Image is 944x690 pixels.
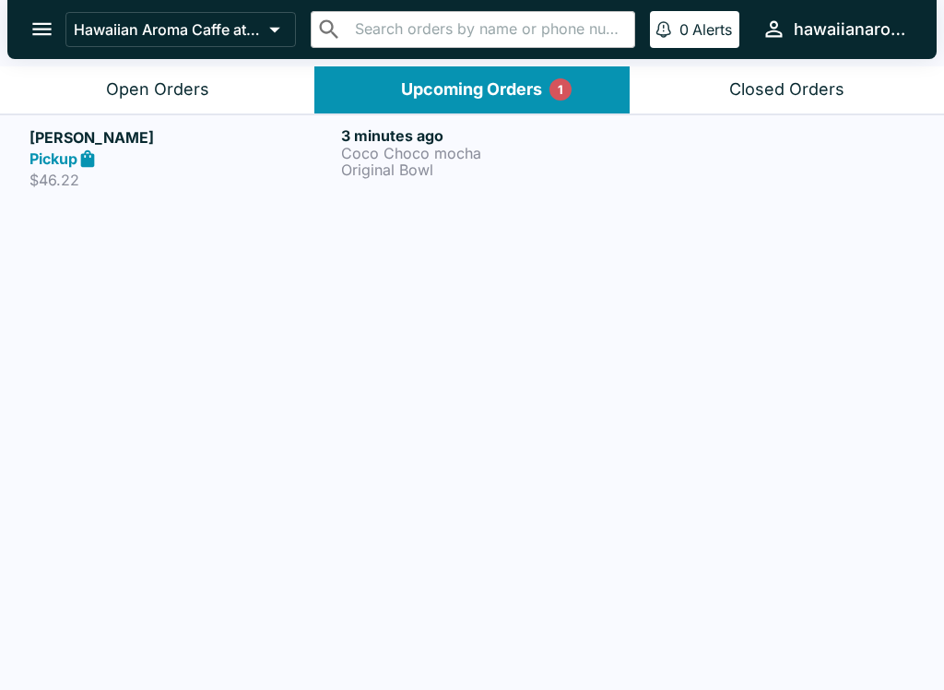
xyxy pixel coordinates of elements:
[679,20,689,39] p: 0
[29,126,334,149] h5: [PERSON_NAME]
[341,161,645,178] p: Original Bowl
[106,79,209,101] div: Open Orders
[754,9,914,49] button: hawaiianaromacaffeilikai
[692,20,732,39] p: Alerts
[794,18,907,41] div: hawaiianaromacaffeilikai
[401,79,542,101] div: Upcoming Orders
[558,80,563,99] p: 1
[341,126,645,145] h6: 3 minutes ago
[74,20,262,39] p: Hawaiian Aroma Caffe at The [GEOGRAPHIC_DATA]
[65,12,296,47] button: Hawaiian Aroma Caffe at The [GEOGRAPHIC_DATA]
[29,149,77,168] strong: Pickup
[729,79,844,101] div: Closed Orders
[29,171,334,189] p: $46.22
[18,6,65,53] button: open drawer
[341,145,645,161] p: Coco Choco mocha
[349,17,627,42] input: Search orders by name or phone number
